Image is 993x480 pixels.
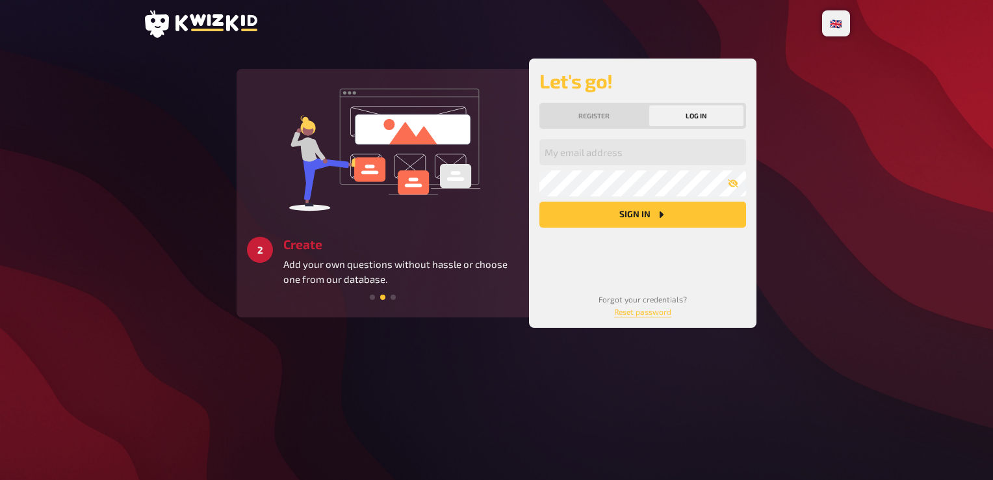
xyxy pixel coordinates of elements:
[599,295,687,316] small: Forgot your credentials?
[285,79,480,216] img: create
[542,105,647,126] button: Register
[539,69,746,92] h2: Let's go!
[649,105,744,126] button: Log in
[283,237,519,252] h3: Create
[539,202,746,228] button: Sign in
[825,13,847,34] li: 🇬🇧
[283,257,519,286] p: Add your own questions without hassle or choose one from our database.
[539,139,746,165] input: My email address
[247,237,273,263] div: 2
[614,307,671,316] a: Reset password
